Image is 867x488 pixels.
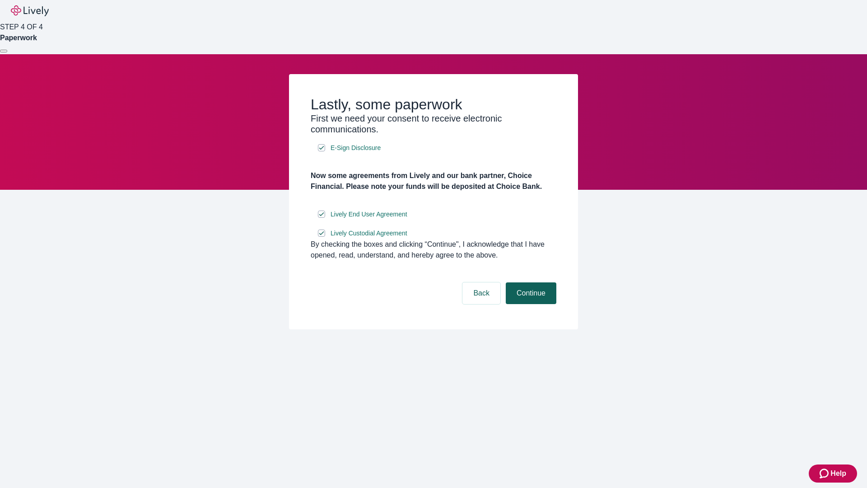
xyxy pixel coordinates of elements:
h3: First we need your consent to receive electronic communications. [311,113,556,135]
a: e-sign disclosure document [329,142,382,154]
a: e-sign disclosure document [329,228,409,239]
img: Lively [11,5,49,16]
a: e-sign disclosure document [329,209,409,220]
h2: Lastly, some paperwork [311,96,556,113]
span: Lively End User Agreement [331,210,407,219]
span: E-Sign Disclosure [331,143,381,153]
svg: Zendesk support icon [820,468,830,479]
div: By checking the boxes and clicking “Continue", I acknowledge that I have opened, read, understand... [311,239,556,261]
span: Lively Custodial Agreement [331,229,407,238]
button: Zendesk support iconHelp [809,465,857,483]
button: Continue [506,282,556,304]
h4: Now some agreements from Lively and our bank partner, Choice Financial. Please note your funds wi... [311,170,556,192]
button: Back [462,282,500,304]
span: Help [830,468,846,479]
